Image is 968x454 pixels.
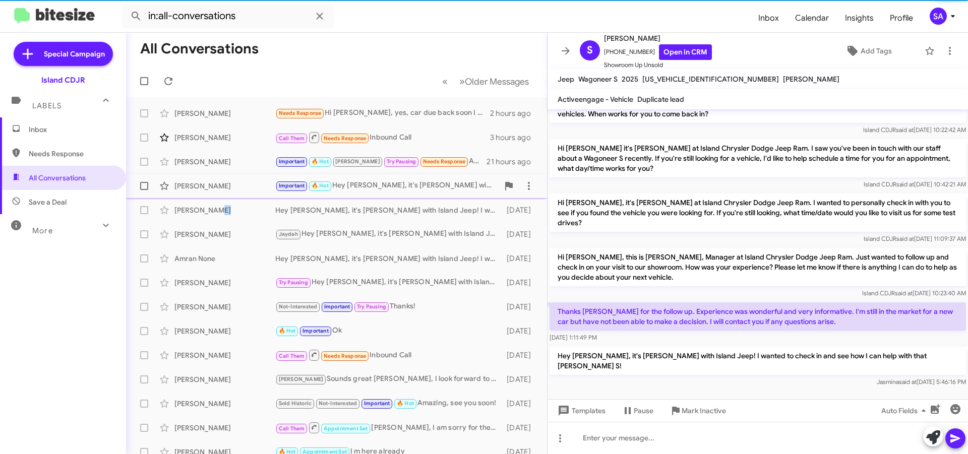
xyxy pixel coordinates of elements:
[324,425,368,432] span: Appointment Set
[275,277,502,288] div: Hey [PERSON_NAME], it's [PERSON_NAME] with Island Auto group! I wanted to check in and see if you...
[881,402,930,420] span: Auto Fields
[275,205,502,215] div: Hey [PERSON_NAME], it's [PERSON_NAME] with Island Jeep! I wanted to check in and see how I can he...
[312,158,329,165] span: 🔥 Hot
[275,253,502,264] div: Hey [PERSON_NAME], it's [PERSON_NAME] with Island Jeep! I wanted to check in and see if you had g...
[682,402,726,420] span: Mark Inactive
[861,42,892,60] span: Add Tags
[397,400,414,407] span: 🔥 Hot
[174,350,275,360] div: [PERSON_NAME]
[556,402,606,420] span: Templates
[174,326,275,336] div: [PERSON_NAME]
[174,302,275,312] div: [PERSON_NAME]
[550,347,966,375] p: Hey [PERSON_NAME], it's [PERSON_NAME] with Island Jeep! I wanted to check in and see how I can he...
[275,301,502,312] div: Thanks!
[502,399,539,409] div: [DATE]
[490,108,539,118] div: 2 hours ago
[279,376,324,382] span: [PERSON_NAME]
[140,41,259,57] h1: All Conversations
[487,157,539,167] div: 21 hours ago
[587,42,593,58] span: S
[550,334,597,341] span: [DATE] 1:11:49 PM
[174,157,275,167] div: [PERSON_NAME]
[816,42,920,60] button: Add Tags
[335,158,380,165] span: [PERSON_NAME]
[787,4,837,33] span: Calendar
[604,44,712,60] span: [PHONE_NUMBER]
[661,402,734,420] button: Mark Inactive
[502,278,539,288] div: [DATE]
[896,235,914,242] span: said at
[29,124,114,135] span: Inbox
[174,108,275,118] div: [PERSON_NAME]
[29,149,114,159] span: Needs Response
[174,374,275,384] div: [PERSON_NAME]
[275,325,502,337] div: Ok
[279,303,318,310] span: Not-Interested
[275,349,502,361] div: Inbound Call
[863,126,966,134] span: Island CDJR [DATE] 10:22:42 AM
[459,75,465,88] span: »
[279,400,312,407] span: Sold Historic
[279,425,305,432] span: Call Them
[319,400,357,407] span: Not-Interested
[837,4,882,33] a: Insights
[604,32,712,44] span: [PERSON_NAME]
[502,374,539,384] div: [DATE]
[279,328,296,334] span: 🔥 Hot
[275,131,490,144] div: Inbound Call
[453,71,535,92] button: Next
[174,133,275,143] div: [PERSON_NAME]
[896,180,914,188] span: said at
[279,110,322,116] span: Needs Response
[550,248,966,286] p: Hi [PERSON_NAME], this is [PERSON_NAME], Manager at Island Chrysler Dodge Jeep Ram. Just wanted t...
[14,42,113,66] a: Special Campaign
[29,173,86,183] span: All Conversations
[895,289,913,297] span: said at
[442,75,448,88] span: «
[864,235,966,242] span: Island CDJR [DATE] 11:09:37 AM
[174,253,275,264] div: Amran None
[279,158,305,165] span: Important
[436,71,454,92] button: Previous
[637,95,684,104] span: Duplicate lead
[312,182,329,189] span: 🔥 Hot
[882,4,921,33] a: Profile
[502,253,539,264] div: [DATE]
[364,400,390,407] span: Important
[750,4,787,33] span: Inbox
[578,75,618,84] span: Wagoneer S
[41,75,85,85] div: Island CDJR
[930,8,947,25] div: SA
[550,302,966,331] p: Thanks [PERSON_NAME] for the follow up. Experience was wonderful and very informative. I'm still ...
[783,75,839,84] span: [PERSON_NAME]
[275,180,499,191] div: Hey [PERSON_NAME], it's [PERSON_NAME] with Island Jeep! I wanted to check in and see how I can he...
[659,44,712,60] a: Open in CRM
[174,423,275,433] div: [PERSON_NAME]
[550,193,966,232] p: Hi [PERSON_NAME], it's [PERSON_NAME] at Island Chrysler Dodge Jeep Ram. I wanted to personally ch...
[324,135,367,142] span: Needs Response
[279,353,305,359] span: Call Them
[502,423,539,433] div: [DATE]
[32,101,62,110] span: Labels
[32,226,53,235] span: More
[324,353,367,359] span: Needs Response
[174,278,275,288] div: [PERSON_NAME]
[862,289,966,297] span: Island CDJR [DATE] 10:23:40 AM
[174,205,275,215] div: [PERSON_NAME]
[324,303,350,310] span: Important
[275,398,502,409] div: Amazing, see you soon!
[921,8,957,25] button: SA
[44,49,105,59] span: Special Campaign
[174,181,275,191] div: [PERSON_NAME]
[558,75,574,84] span: Jeep
[634,402,653,420] span: Pause
[275,373,502,385] div: Sounds great [PERSON_NAME], I look forward to it!
[490,133,539,143] div: 3 hours ago
[275,156,487,167] div: Apologies, been extremely busy with selling home etc. I will try to build out this week. Thank you.
[548,402,614,420] button: Templates
[550,139,966,177] p: Hi [PERSON_NAME] it's [PERSON_NAME] at Island Chrysler Dodge Jeep Ram. I saw you've been in touch...
[302,328,329,334] span: Important
[502,229,539,239] div: [DATE]
[465,76,529,87] span: Older Messages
